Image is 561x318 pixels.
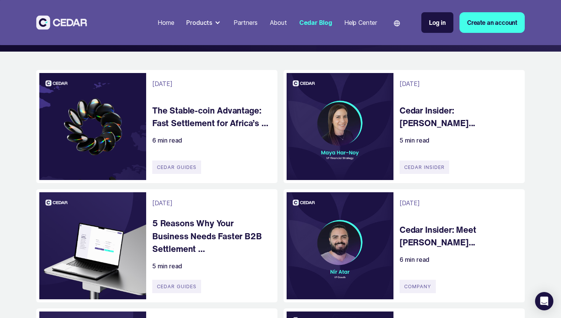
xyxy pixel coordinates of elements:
div: Help Center [344,18,377,27]
a: Help Center [341,14,380,31]
div: Cedar Insider [400,161,449,174]
div: Open Intercom Messenger [535,292,553,310]
div: [DATE] [400,79,420,88]
div: Products [186,18,212,27]
div: 5 min read [152,261,182,271]
a: 5 Reasons Why Your Business Needs Faster B2B Settlement ... [152,217,270,255]
div: Home [158,18,174,27]
a: Cedar Insider: [PERSON_NAME]... [400,104,517,130]
div: Cedar Blog [299,18,332,27]
a: The Stable-coin Advantage: Fast Settlement for Africa’s ... [152,104,270,130]
div: About [270,18,287,27]
div: [DATE] [400,198,420,208]
img: world icon [394,20,400,26]
div: Log in [429,18,446,27]
a: Create an account [459,12,525,33]
div: 6 min read [400,255,429,264]
a: Home [155,14,177,31]
div: [DATE] [152,198,172,208]
div: 6 min read [152,136,182,145]
div: 5 min read [400,136,429,145]
div: Partners [234,18,258,27]
div: [DATE] [152,79,172,88]
a: Log in [421,12,453,33]
a: About [267,14,290,31]
div: Cedar Guides [152,280,201,293]
div: Cedar Guides [152,161,201,174]
div: company [400,280,436,293]
div: Products [183,15,224,30]
a: Partners [231,14,261,31]
a: Cedar Insider: Meet [PERSON_NAME]... [400,223,517,249]
a: Cedar Blog [296,14,335,31]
